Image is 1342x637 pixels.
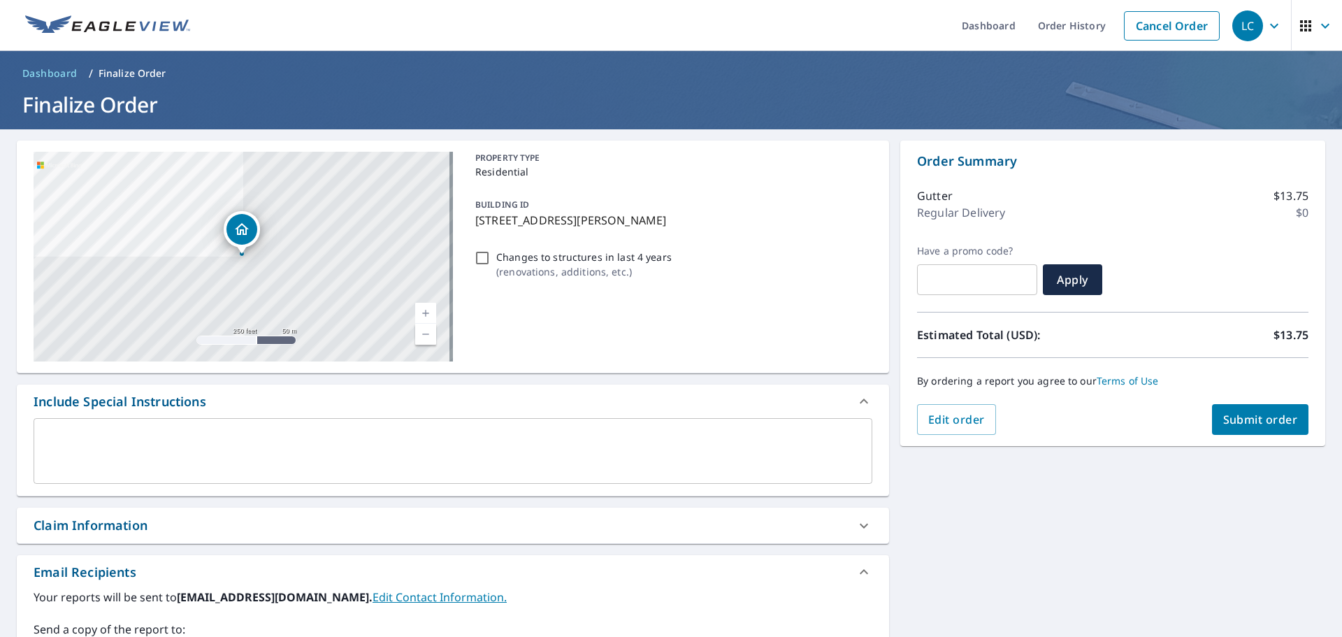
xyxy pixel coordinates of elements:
[917,187,953,204] p: Gutter
[1232,10,1263,41] div: LC
[1274,327,1308,343] p: $13.75
[17,90,1325,119] h1: Finalize Order
[99,66,166,80] p: Finalize Order
[917,327,1113,343] p: Estimated Total (USD):
[34,392,206,411] div: Include Special Instructions
[1097,374,1159,387] a: Terms of Use
[1124,11,1220,41] a: Cancel Order
[373,589,507,605] a: EditContactInfo
[1296,204,1308,221] p: $0
[475,152,867,164] p: PROPERTY TYPE
[34,589,872,606] label: Your reports will be sent to
[917,152,1308,171] p: Order Summary
[224,211,260,255] div: Dropped pin, building 1, Residential property, 603 Carters Grove Dr Gibsonia, PA 15044
[17,385,889,418] div: Include Special Instructions
[1223,412,1298,427] span: Submit order
[917,375,1308,387] p: By ordering a report you agree to our
[1043,264,1102,295] button: Apply
[415,303,436,324] a: Current Level 17, Zoom In
[17,508,889,543] div: Claim Information
[1212,404,1309,435] button: Submit order
[917,245,1037,257] label: Have a promo code?
[917,204,1005,221] p: Regular Delivery
[25,15,190,36] img: EV Logo
[475,212,867,229] p: [STREET_ADDRESS][PERSON_NAME]
[917,404,996,435] button: Edit order
[34,516,147,535] div: Claim Information
[34,563,136,582] div: Email Recipients
[475,164,867,179] p: Residential
[17,555,889,589] div: Email Recipients
[177,589,373,605] b: [EMAIL_ADDRESS][DOMAIN_NAME].
[496,264,672,279] p: ( renovations, additions, etc. )
[415,324,436,345] a: Current Level 17, Zoom Out
[89,65,93,82] li: /
[17,62,1325,85] nav: breadcrumb
[1274,187,1308,204] p: $13.75
[1054,272,1091,287] span: Apply
[17,62,83,85] a: Dashboard
[928,412,985,427] span: Edit order
[496,250,672,264] p: Changes to structures in last 4 years
[22,66,78,80] span: Dashboard
[475,199,529,210] p: BUILDING ID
